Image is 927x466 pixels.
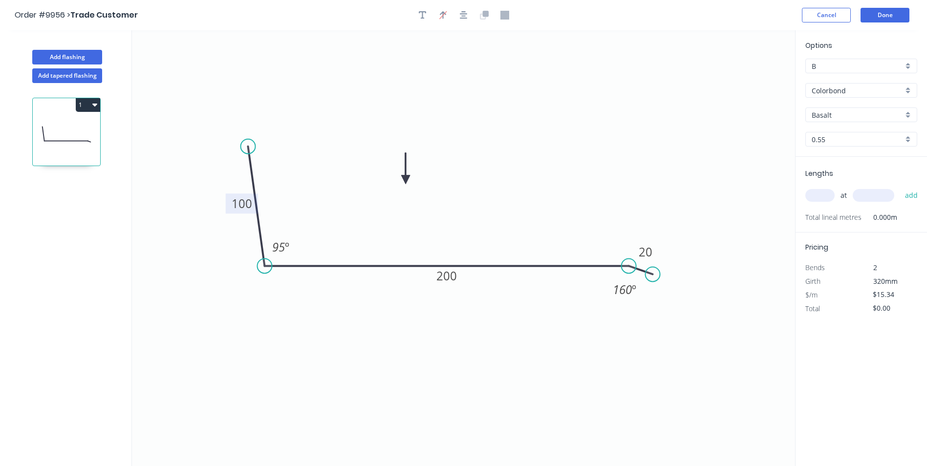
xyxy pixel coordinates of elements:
[900,187,923,204] button: add
[15,9,70,21] span: Order #9956 >
[802,8,851,22] button: Cancel
[805,169,833,178] span: Lengths
[812,134,903,145] input: Thickness
[32,50,102,64] button: Add flashing
[805,41,832,50] span: Options
[805,211,862,224] span: Total lineal metres
[805,304,820,313] span: Total
[285,239,289,255] tspan: º
[613,281,632,297] tspan: 160
[862,211,897,224] span: 0.000m
[805,263,825,272] span: Bends
[232,195,252,212] tspan: 100
[76,98,100,112] button: 1
[32,68,102,83] button: Add tapered flashing
[812,85,903,96] input: Material
[70,9,138,21] span: Trade Customer
[436,268,457,284] tspan: 200
[805,276,820,286] span: Girth
[272,239,285,255] tspan: 95
[132,30,795,466] svg: 0
[639,244,652,260] tspan: 20
[805,290,818,299] span: $/m
[812,110,903,120] input: Colour
[861,8,909,22] button: Done
[841,189,847,202] span: at
[812,61,903,71] input: Price level
[873,276,898,286] span: 320mm
[873,263,877,272] span: 2
[632,281,636,297] tspan: º
[805,242,828,252] span: Pricing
